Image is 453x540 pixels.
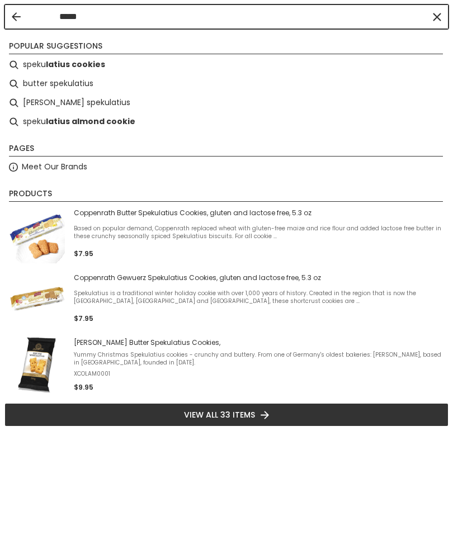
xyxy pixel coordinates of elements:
button: Back [12,12,21,21]
span: Yummy Christmas Spekulatius cookies - crunchy and buttery. From one of Germany's oldest bakeries:... [74,351,444,367]
b: latius almond cookie [46,115,135,128]
li: lambertz spekulatius [4,93,449,112]
a: [PERSON_NAME] Butter Spekulatius Cookies,Yummy Christmas Spekulatius cookies - crunchy and butter... [9,337,444,393]
span: $9.95 [74,382,93,392]
a: Gluten Free Coppenrath Gewuerz Spekulatius CookiesCoppenrath Gewuerz Spekulatius Cookies, gluten ... [9,272,444,328]
span: [PERSON_NAME] Butter Spekulatius Cookies, [74,338,444,347]
li: Lambertz Butter Spekulatius Cookies, [4,333,449,397]
li: Meet Our Brands [4,158,449,177]
span: View all 33 items [184,409,255,421]
span: $7.95 [74,249,93,258]
li: spekulatius cookies [4,55,449,74]
li: View all 33 items [4,403,449,427]
li: Products [9,188,443,202]
b: latius cookies [46,58,105,71]
span: Coppenrath Gewuerz Spekulatius Cookies, gluten and lactose free, 5.3 oz [74,273,444,282]
span: Based on popular demand, Coppenrath replaced wheat with gluten-free maize and rice flour and adde... [74,225,444,240]
li: Pages [9,143,443,157]
li: Coppenrath Gewuerz Spekulatius Cookies, gluten and lactose free, 5.3 oz [4,268,449,333]
span: Coppenrath Butter Spekulatius Cookies, gluten and lactose free, 5.3 oz [74,209,444,217]
li: Popular suggestions [9,40,443,54]
span: $7.95 [74,314,93,323]
a: Meet Our Brands [22,160,87,173]
span: Spekulatius is a traditional winter holiday cookie with over 1,000 years of history. Created in t... [74,290,444,305]
img: Gluten Free Coppenrath Gewuerz Spekulatius Cookies [9,272,65,328]
a: Coppenrath Butter Spekulatius Cookies, gluten and lactose free, 5.3 ozBased on popular demand, Co... [9,207,444,263]
li: butter spekulatius [4,74,449,93]
li: Coppenrath Butter Spekulatius Cookies, gluten and lactose free, 5.3 oz [4,203,449,268]
button: Clear [431,11,442,22]
span: XCOLAM0001 [74,370,444,378]
li: spekulatius almond cookie [4,112,449,131]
